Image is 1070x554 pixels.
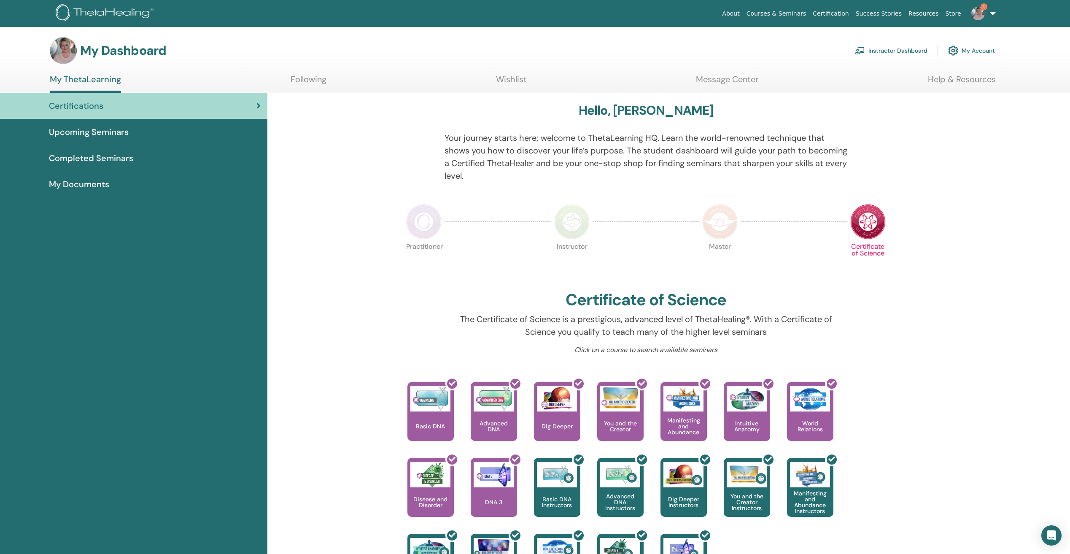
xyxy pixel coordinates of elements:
[787,420,833,432] p: World Relations
[905,6,942,22] a: Resources
[537,462,577,487] img: Basic DNA Instructors
[407,496,454,508] p: Disease and Disorder
[445,313,847,338] p: The Certificate of Science is a prestigious, advanced level of ThetaHealing®. With a Certificate ...
[471,420,517,432] p: Advanced DNA
[538,423,576,429] p: Dig Deeper
[724,458,770,534] a: You and the Creator Instructors You and the Creator Instructors
[948,43,958,58] img: cog.svg
[534,382,580,458] a: Dig Deeper Dig Deeper
[410,386,450,411] img: Basic DNA
[410,462,450,487] img: Disease and Disorder
[971,7,985,20] img: default.jpg
[724,493,770,511] p: You and the Creator Instructors
[600,386,640,409] img: You and the Creator
[445,132,847,182] p: Your journey starts here; welcome to ThetaLearning HQ. Learn the world-renowned technique that sh...
[471,382,517,458] a: Advanced DNA Advanced DNA
[660,496,707,508] p: Dig Deeper Instructors
[579,103,714,118] h3: Hello, [PERSON_NAME]
[291,74,326,91] a: Following
[790,462,830,487] img: Manifesting and Abundance Instructors
[50,74,121,93] a: My ThetaLearning
[56,4,156,23] img: logo.png
[787,382,833,458] a: World Relations World Relations
[554,204,590,239] img: Instructor
[406,204,442,239] img: Practitioner
[1041,525,1062,546] div: Open Intercom Messenger
[80,43,166,58] h3: My Dashboard
[660,382,707,458] a: Manifesting and Abundance Manifesting and Abundance
[702,204,738,239] img: Master
[496,74,527,91] a: Wishlist
[406,243,442,279] p: Practitioner
[663,462,703,487] img: Dig Deeper Instructors
[49,126,129,138] span: Upcoming Seminars
[981,3,987,10] span: 1
[928,74,996,91] a: Help & Resources
[49,100,103,112] span: Certifications
[790,386,830,411] img: World Relations
[597,382,644,458] a: You and the Creator You and the Creator
[597,493,644,511] p: Advanced DNA Instructors
[727,462,767,487] img: You and the Creator Instructors
[942,6,965,22] a: Store
[597,420,644,432] p: You and the Creator
[696,74,758,91] a: Message Center
[554,243,590,279] p: Instructor
[852,6,905,22] a: Success Stories
[702,243,738,279] p: Master
[407,382,454,458] a: Basic DNA Basic DNA
[855,47,865,54] img: chalkboard-teacher.svg
[537,386,577,411] img: Dig Deeper
[407,458,454,534] a: Disease and Disorder Disease and Disorder
[534,458,580,534] a: Basic DNA Instructors Basic DNA Instructors
[719,6,743,22] a: About
[787,490,833,514] p: Manifesting and Abundance Instructors
[660,458,707,534] a: Dig Deeper Instructors Dig Deeper Instructors
[850,204,886,239] img: Certificate of Science
[787,458,833,534] a: Manifesting and Abundance Instructors Manifesting and Abundance Instructors
[471,458,517,534] a: DNA 3 DNA 3
[855,41,927,60] a: Instructor Dashboard
[948,41,995,60] a: My Account
[724,382,770,458] a: Intuitive Anatomy Intuitive Anatomy
[597,458,644,534] a: Advanced DNA Instructors Advanced DNA Instructors
[663,386,703,411] img: Manifesting and Abundance
[474,462,514,487] img: DNA 3
[850,243,886,279] p: Certificate of Science
[743,6,810,22] a: Courses & Seminars
[566,290,727,310] h2: Certificate of Science
[49,152,133,164] span: Completed Seminars
[49,178,109,191] span: My Documents
[445,345,847,355] p: Click on a course to search available seminars
[534,496,580,508] p: Basic DNA Instructors
[600,462,640,487] img: Advanced DNA Instructors
[660,417,707,435] p: Manifesting and Abundance
[474,386,514,411] img: Advanced DNA
[724,420,770,432] p: Intuitive Anatomy
[727,386,767,411] img: Intuitive Anatomy
[50,37,77,64] img: default.jpg
[809,6,852,22] a: Certification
